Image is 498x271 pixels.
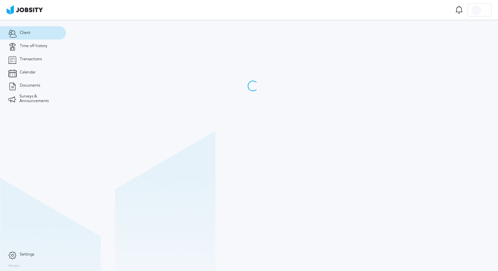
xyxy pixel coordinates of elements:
[20,83,40,88] span: Documents
[20,31,30,35] span: Client
[8,264,20,268] label: Version:
[20,57,42,62] span: Transactions
[19,94,58,103] span: Surveys & Announcements
[20,252,34,257] span: Settings
[7,5,43,14] img: ab4bad089aa723f57921c736e9817d99.png
[20,44,47,48] span: Time off history
[20,70,36,75] span: Calendar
